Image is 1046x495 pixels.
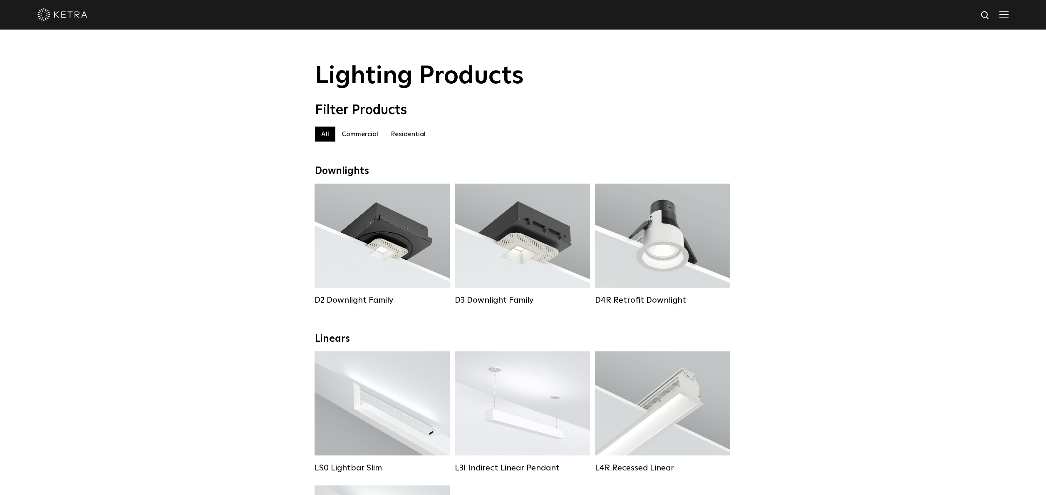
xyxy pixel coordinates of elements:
[595,351,730,473] a: L4R Recessed Linear Lumen Output:400 / 600 / 800 / 1000Colors:White / BlackControl:Lutron Clear C...
[595,184,730,305] a: D4R Retrofit Downlight Lumen Output:800Colors:White / BlackBeam Angles:15° / 25° / 40° / 60°Watta...
[315,295,450,305] div: D2 Downlight Family
[999,10,1009,18] img: Hamburger%20Nav.svg
[455,463,590,473] div: L3I Indirect Linear Pendant
[315,127,335,142] label: All
[455,295,590,305] div: D3 Downlight Family
[315,351,450,473] a: LS0 Lightbar Slim Lumen Output:200 / 350Colors:White / BlackControl:X96 Controller
[315,64,524,89] span: Lighting Products
[595,463,730,473] div: L4R Recessed Linear
[455,351,590,473] a: L3I Indirect Linear Pendant Lumen Output:400 / 600 / 800 / 1000Housing Colors:White / BlackContro...
[315,333,731,345] div: Linears
[980,10,991,21] img: search icon
[315,165,731,177] div: Downlights
[315,102,731,118] div: Filter Products
[315,463,450,473] div: LS0 Lightbar Slim
[37,8,87,21] img: ketra-logo-2019-white
[315,184,450,305] a: D2 Downlight Family Lumen Output:1200Colors:White / Black / Gloss Black / Silver / Bronze / Silve...
[595,295,730,305] div: D4R Retrofit Downlight
[335,127,384,142] label: Commercial
[384,127,432,142] label: Residential
[455,184,590,305] a: D3 Downlight Family Lumen Output:700 / 900 / 1100Colors:White / Black / Silver / Bronze / Paintab...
